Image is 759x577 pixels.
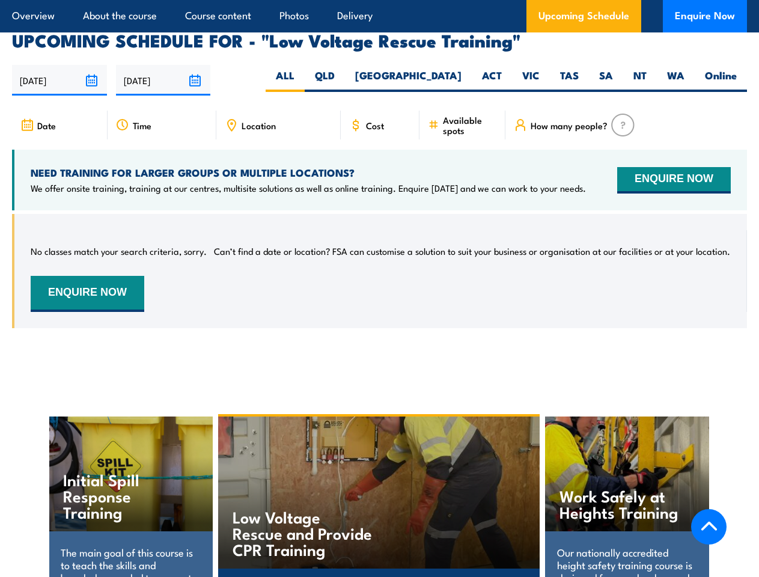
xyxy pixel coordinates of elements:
[37,120,56,130] span: Date
[31,276,144,312] button: ENQUIRE NOW
[12,65,107,96] input: From date
[617,167,731,194] button: ENQUIRE NOW
[472,69,512,92] label: ACT
[531,120,608,130] span: How many people?
[443,115,497,135] span: Available spots
[116,65,211,96] input: To date
[657,69,695,92] label: WA
[214,245,730,257] p: Can’t find a date or location? FSA can customise a solution to suit your business or organisation...
[133,120,151,130] span: Time
[345,69,472,92] label: [GEOGRAPHIC_DATA]
[31,245,207,257] p: No classes match your search criteria, sorry.
[266,69,305,92] label: ALL
[63,471,188,520] h4: Initial Spill Response Training
[233,508,374,557] h4: Low Voltage Rescue and Provide CPR Training
[366,120,384,130] span: Cost
[559,487,684,520] h4: Work Safely at Heights Training
[31,166,586,179] h4: NEED TRAINING FOR LARGER GROUPS OR MULTIPLE LOCATIONS?
[695,69,747,92] label: Online
[305,69,345,92] label: QLD
[550,69,589,92] label: TAS
[589,69,623,92] label: SA
[242,120,276,130] span: Location
[623,69,657,92] label: NT
[512,69,550,92] label: VIC
[31,182,586,194] p: We offer onsite training, training at our centres, multisite solutions as well as online training...
[12,32,747,47] h2: UPCOMING SCHEDULE FOR - "Low Voltage Rescue Training"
